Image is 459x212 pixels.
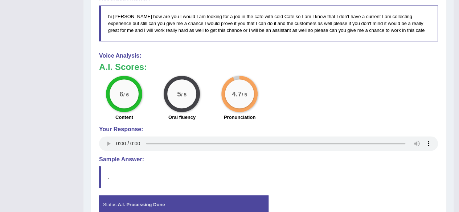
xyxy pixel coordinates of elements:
[99,166,438,188] blockquote: .
[232,90,242,98] big: 4.7
[181,92,187,97] small: / 5
[99,5,438,41] blockquote: hi [PERSON_NAME] how are you I would I am looking for a job in the cafe with cold Cafe so I am I ...
[118,202,165,207] strong: A.I. Processing Done
[99,53,438,59] h4: Voice Analysis:
[115,114,133,121] label: Content
[224,114,255,121] label: Pronunciation
[99,62,147,72] b: A.I. Scores:
[168,114,196,121] label: Oral fluency
[123,92,129,97] small: / 6
[242,92,247,97] small: / 5
[99,126,438,133] h4: Your Response:
[120,90,124,98] big: 6
[99,156,438,163] h4: Sample Answer:
[177,90,181,98] big: 5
